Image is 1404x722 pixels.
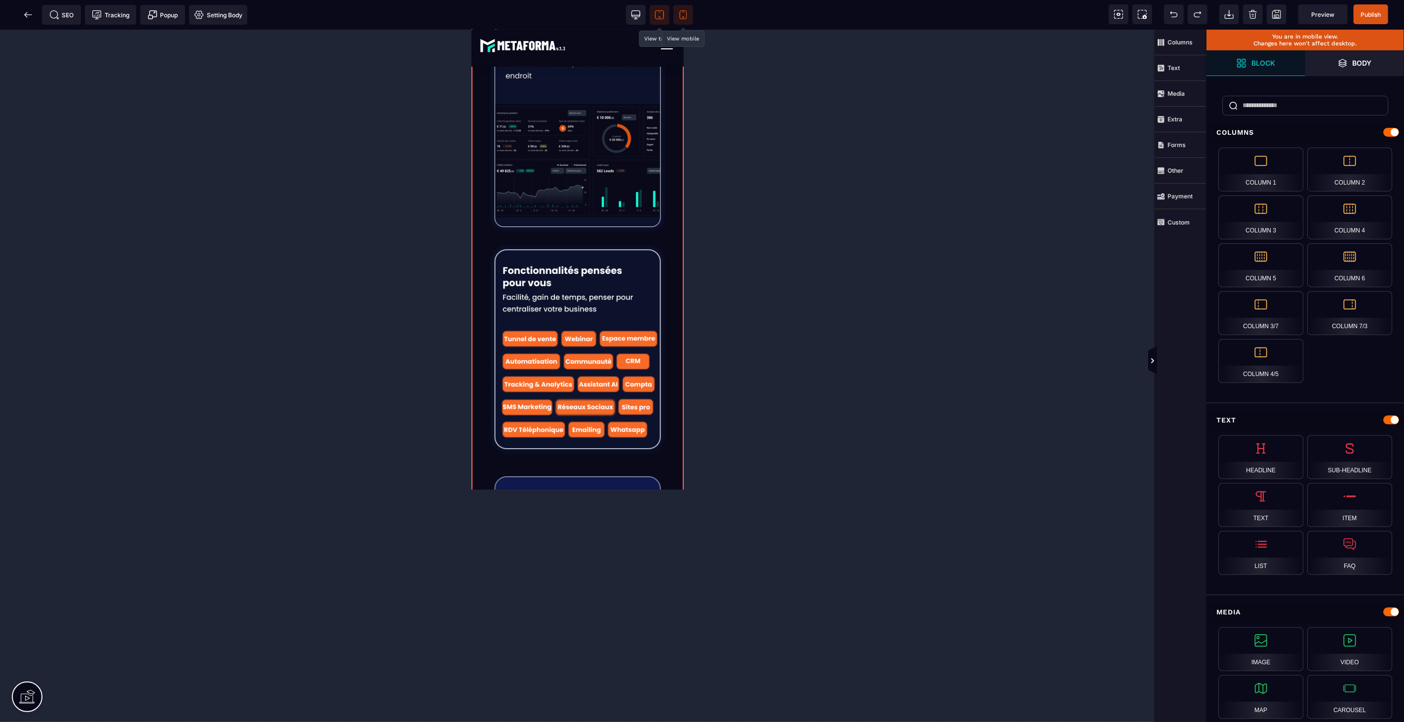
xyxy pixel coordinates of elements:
[626,5,646,25] span: View desktop
[140,5,185,25] span: Create Alert Modal
[1354,4,1388,24] span: Save
[92,10,129,20] span: Tracking
[1155,158,1207,184] span: Other
[1307,627,1392,671] div: Video
[1305,50,1404,76] span: Open Layers
[1218,291,1303,335] div: Column 3/7
[1307,483,1392,527] div: Item
[1251,59,1275,67] strong: Block
[1218,243,1303,287] div: Column 5
[1207,50,1305,76] span: Open Blocks
[1298,4,1348,24] span: Preview
[1353,59,1372,67] strong: Body
[1155,55,1207,81] span: Text
[1207,603,1404,621] div: Media
[1267,4,1287,24] span: Save
[42,5,81,25] span: Seo meta data
[673,5,693,25] span: View mobile
[1307,148,1392,191] div: Column 2
[1155,107,1207,132] span: Extra
[1307,435,1392,479] div: Sub-headline
[49,10,74,20] span: SEO
[1109,4,1129,24] span: View components
[1207,411,1404,429] div: Text
[1361,11,1381,18] span: Publish
[1168,38,1193,46] strong: Columns
[1164,4,1184,24] span: Undo
[1207,346,1216,376] span: Toggle Views
[1168,167,1183,174] strong: Other
[15,212,197,428] img: de117be69b67d41fe6b1e65d9af57699_Mobile_features_bloc_pills.png
[1207,123,1404,142] div: Columns
[1219,4,1239,24] span: Open Import Webpage
[1155,30,1207,55] span: Columns
[1218,531,1303,575] div: List
[1312,11,1335,18] span: Preview
[85,5,136,25] span: Tracking code
[148,10,178,20] span: Popup
[1168,115,1182,123] strong: Extra
[1155,184,1207,209] span: Payment
[650,5,669,25] span: View tablet
[1188,4,1208,24] span: Redo
[1218,195,1303,239] div: Column 3
[1243,4,1263,24] span: Clear
[8,6,97,25] img: 8fa9e2e868b1947d56ac74b6bb2c0e33_logo-meta-v1-2.fcd3b35b.svg
[1155,132,1207,158] span: Forms
[1132,4,1152,24] span: Screenshot
[1155,81,1207,107] span: Media
[1218,675,1303,719] div: Map
[1168,64,1180,72] strong: Text
[1218,339,1303,383] div: Column 4/5
[1307,675,1392,719] div: Carousel
[1307,195,1392,239] div: Column 4
[1211,40,1399,47] p: Changes here won't affect desktop.
[1218,435,1303,479] div: Headline
[1155,209,1207,235] span: Custom Block
[18,5,38,25] span: Back
[1218,483,1303,527] div: Text
[194,10,242,20] span: Setting Body
[1168,90,1185,97] strong: Media
[1168,219,1190,226] strong: Custom
[1307,243,1392,287] div: Column 6
[189,5,247,25] span: Favicon
[1168,141,1186,149] strong: Forms
[1307,291,1392,335] div: Column 7/3
[1168,192,1193,200] strong: Payment
[1307,531,1392,575] div: FAQ
[1211,33,1399,40] p: You are in mobile view.
[1218,148,1303,191] div: Column 1
[1218,627,1303,671] div: Image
